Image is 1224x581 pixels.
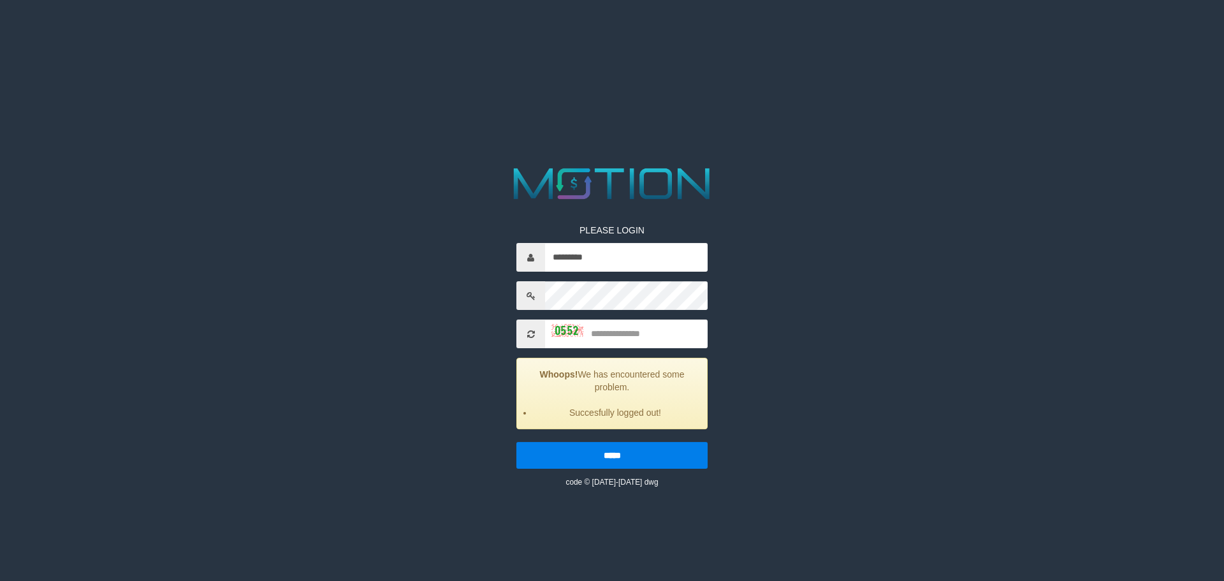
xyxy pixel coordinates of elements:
[516,358,708,429] div: We has encountered some problem.
[540,369,578,379] strong: Whoops!
[551,324,583,337] img: captcha
[533,406,697,419] li: Succesfully logged out!
[516,224,708,237] p: PLEASE LOGIN
[505,163,719,205] img: MOTION_logo.png
[565,478,658,487] small: code © [DATE]-[DATE] dwg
